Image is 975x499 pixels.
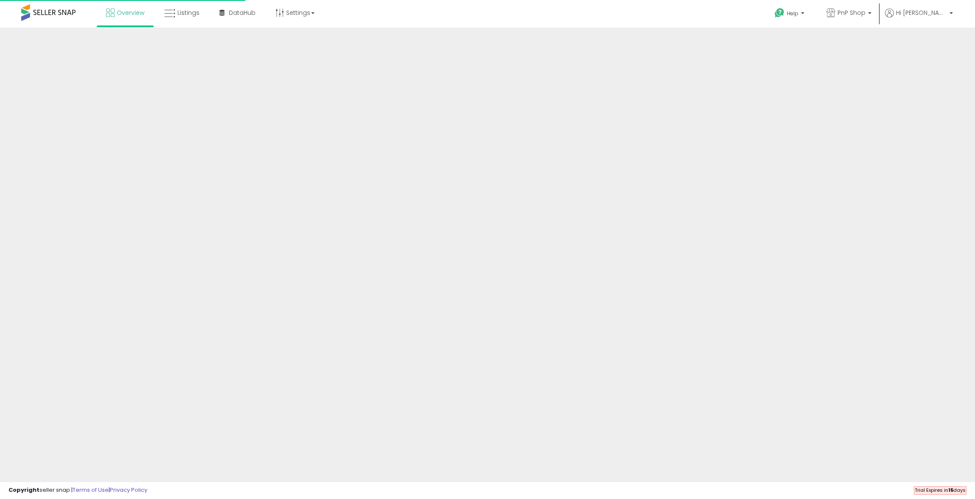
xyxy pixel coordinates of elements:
span: Overview [117,8,144,17]
span: PnP Shop [837,8,865,17]
span: Help [787,10,798,17]
span: DataHub [229,8,256,17]
span: Listings [177,8,199,17]
span: Hi [PERSON_NAME] [896,8,947,17]
i: Get Help [774,8,785,18]
a: Hi [PERSON_NAME] [885,8,953,28]
a: Help [768,1,813,28]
